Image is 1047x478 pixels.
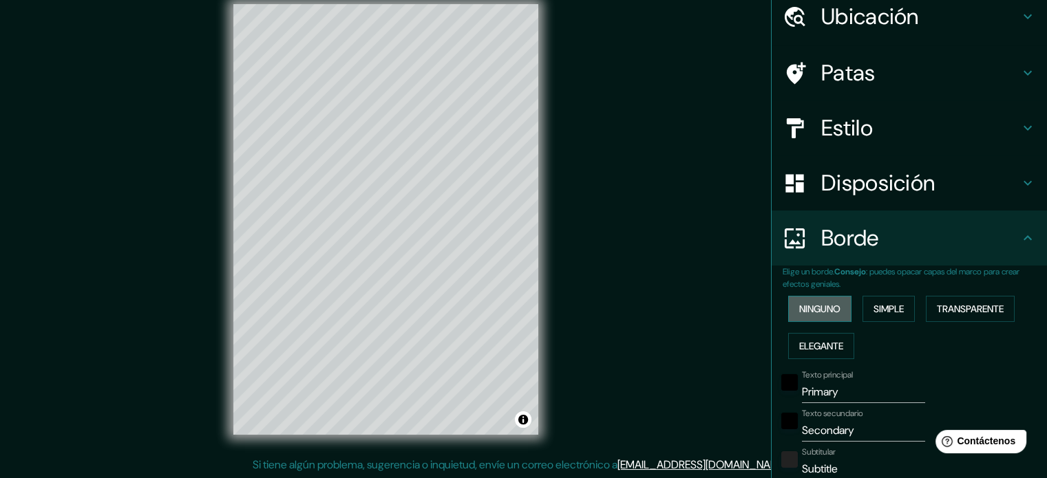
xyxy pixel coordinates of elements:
[772,210,1047,265] div: Borde
[863,296,915,322] button: Simple
[515,411,531,428] button: Activar o desactivar atribución
[834,266,866,277] font: Consejo
[783,266,1019,290] font: : puedes opacar capas del marco para crear efectos geniales.
[802,408,863,419] font: Texto secundario
[783,266,834,277] font: Elige un borde.
[926,296,1015,322] button: Transparente
[821,169,935,197] font: Disposición
[799,340,843,352] font: Elegante
[772,155,1047,210] div: Disposición
[772,100,1047,155] div: Estilo
[253,457,617,472] font: Si tiene algún problema, sugerencia o inquietud, envíe un correo electrónico a
[799,303,840,315] font: Ninguno
[772,45,1047,100] div: Patas
[821,2,919,31] font: Ubicación
[924,424,1032,463] iframe: Lanzador de widgets de ayuda
[802,369,853,380] font: Texto principal
[821,58,876,87] font: Patas
[617,457,787,472] a: [EMAIL_ADDRESS][DOMAIN_NAME]
[781,413,798,429] button: negro
[788,296,852,322] button: Ninguno
[874,303,904,315] font: Simple
[821,224,879,252] font: Borde
[802,446,836,457] font: Subtitular
[788,333,854,359] button: Elegante
[781,374,798,391] button: negro
[781,451,798,468] button: color-222222
[937,303,1004,315] font: Transparente
[821,113,873,142] font: Estilo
